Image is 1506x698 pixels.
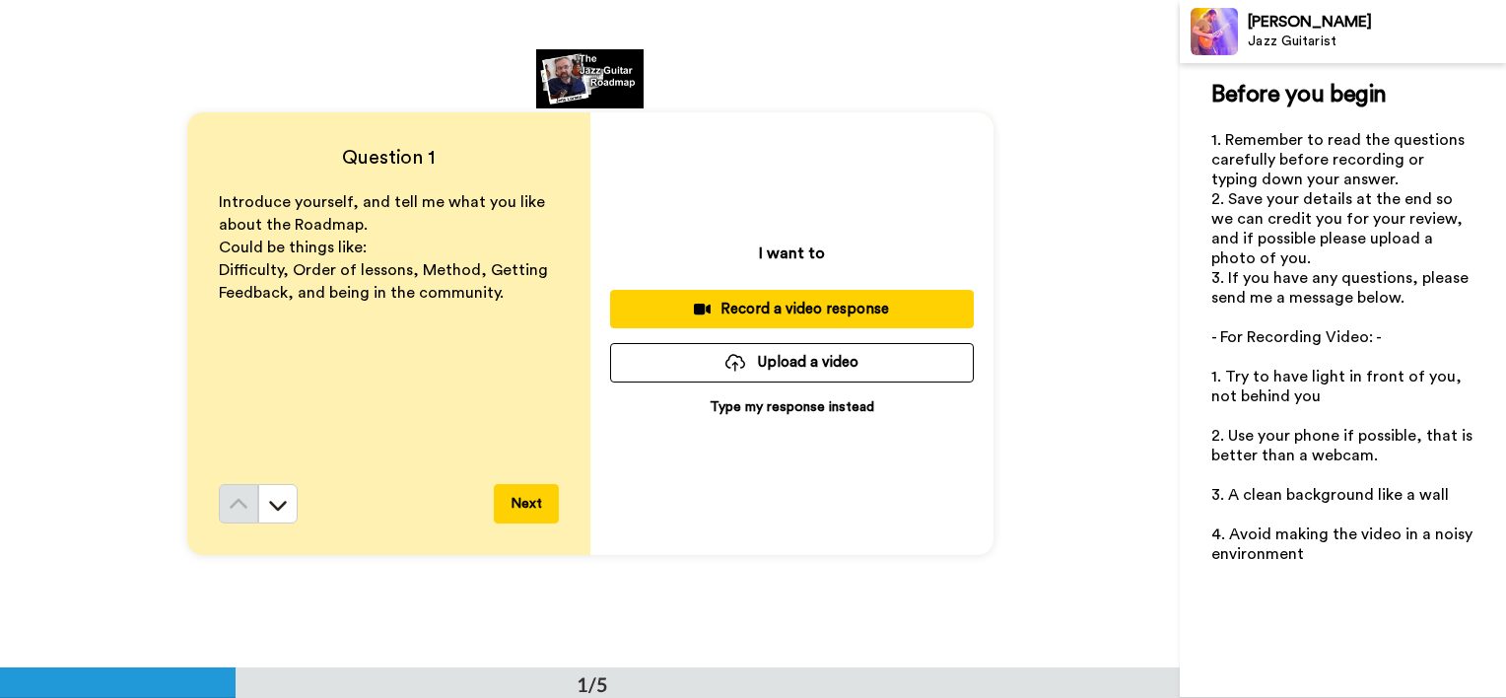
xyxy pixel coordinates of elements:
span: 1. Try to have light in front of you, not behind you [1211,369,1466,404]
span: - For Recording Video: - [1211,329,1382,345]
span: 2. Use your phone if possible, that is better than a webcam. [1211,428,1476,463]
button: Upload a video [610,343,974,382]
h4: Question 1 [219,144,559,172]
span: 4. Avoid making the video in a noisy environment [1211,526,1476,562]
div: 1/5 [545,670,640,698]
p: I want to [759,242,825,265]
span: Could be things like: [219,240,367,255]
span: 3. A clean background like a wall [1211,487,1449,503]
span: Difficulty, Order of lessons, Method, Getting Feedback, and being in the community. [219,262,552,301]
span: 1. Remember to read the questions carefully before recording or typing down your answer. [1211,132,1469,187]
div: Jazz Guitarist [1248,34,1505,50]
span: Before you begin [1211,83,1386,106]
span: 3. If you have any questions, please send me a message below. [1211,270,1472,306]
div: Record a video response [626,299,958,319]
p: Type my response instead [710,397,874,417]
button: Next [494,484,559,523]
span: Introduce yourself, and tell me what you like about the Roadmap. [219,194,549,233]
img: Profile Image [1191,8,1238,55]
div: [PERSON_NAME] [1248,13,1505,32]
button: Record a video response [610,290,974,328]
span: 2. Save your details at the end so we can credit you for your review, and if possible please uplo... [1211,191,1467,266]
